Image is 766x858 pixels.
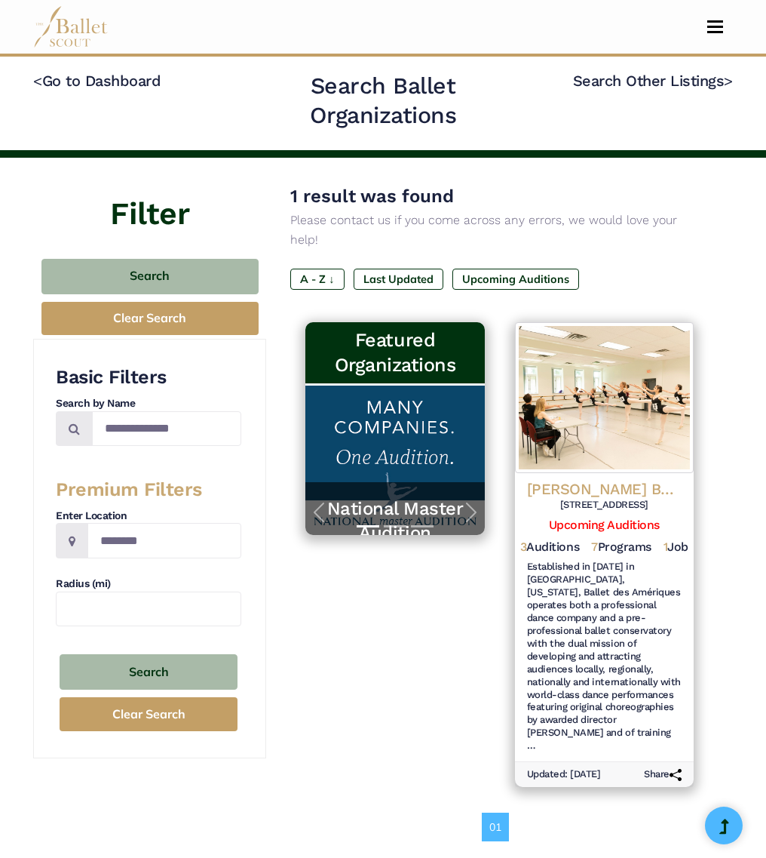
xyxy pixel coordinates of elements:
input: Location [87,523,241,558]
h6: Updated: [DATE] [527,768,601,781]
h3: Featured Organizations [317,328,472,377]
h4: [PERSON_NAME] Ballet Theatre (Ballet des Ameriques) [527,479,682,499]
h4: Radius (mi) [56,577,241,592]
h2: Search Ballet Organizations [246,71,521,131]
label: Last Updated [354,269,443,290]
h6: Established in [DATE] in [GEOGRAPHIC_DATA], [US_STATE], Ballet des Amériques operates both a prof... [527,561,682,752]
h4: Search by Name [56,396,241,411]
h3: Basic Filters [56,365,241,390]
img: Logo [515,322,694,473]
button: Slide 2 [384,518,406,535]
p: Please contact us if you come across any errors, we would love your help! [290,211,709,249]
label: Upcoming Auditions [452,269,579,290]
h4: Filter [33,158,266,236]
input: Search by names... [92,411,241,447]
h4: Enter Location [56,509,241,524]
h6: Share [644,768,682,781]
code: > [724,71,733,90]
h5: Job [663,540,688,555]
button: Slide 3 [411,518,434,535]
button: Toggle navigation [697,20,733,34]
label: A - Z ↓ [290,269,344,290]
button: Search [60,654,237,690]
span: 7 [591,540,598,554]
span: 1 [663,540,668,554]
h5: Auditions [520,540,579,555]
a: 01 [482,813,509,841]
span: 1 result was found [290,186,454,207]
button: Slide 1 [357,518,379,535]
a: <Go to Dashboard [33,72,161,90]
h5: Programs [591,540,651,555]
h6: [STREET_ADDRESS] [527,499,682,512]
span: 3 [520,540,527,554]
a: Upcoming Auditions [549,518,660,532]
button: Search [41,259,259,294]
button: Clear Search [41,302,259,336]
button: Clear Search [60,697,237,731]
h3: Premium Filters [56,478,241,503]
a: National Master Audition [320,497,469,544]
code: < [33,71,42,90]
a: Search Other Listings> [573,72,733,90]
nav: Page navigation example [482,813,517,841]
